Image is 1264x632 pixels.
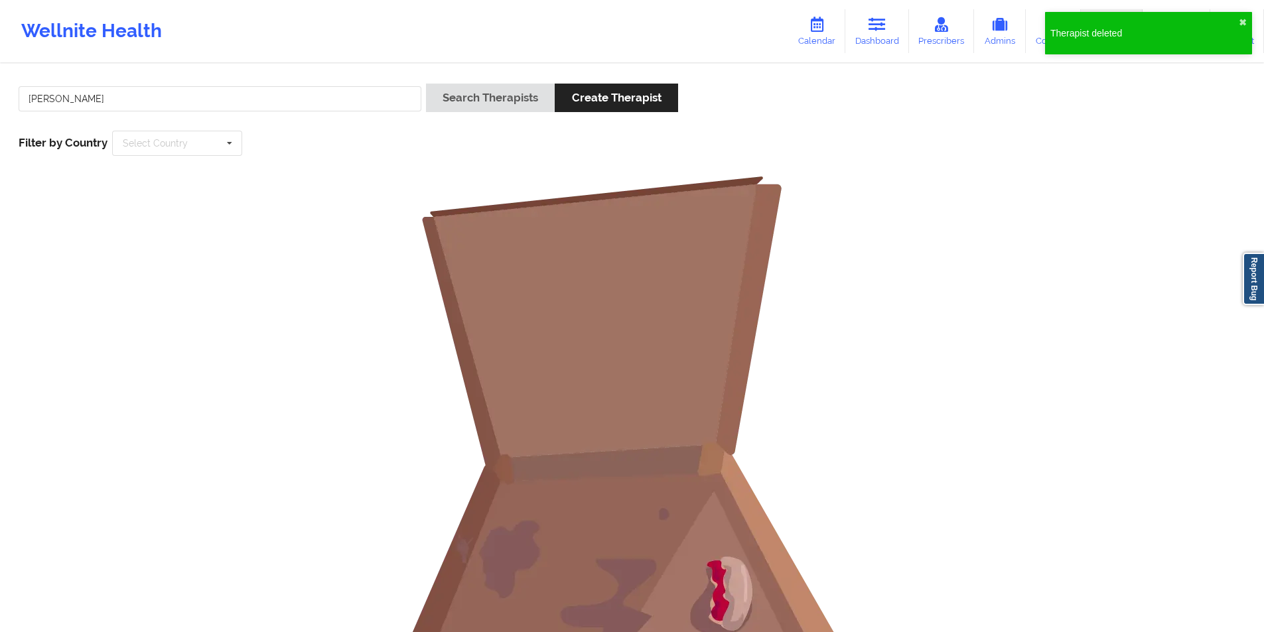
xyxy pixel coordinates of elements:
a: Report Bug [1243,253,1264,305]
button: close [1239,17,1247,28]
a: Dashboard [845,9,909,53]
a: Prescribers [909,9,975,53]
button: Search Therapists [426,84,555,112]
a: Calendar [788,9,845,53]
a: Coaches [1026,9,1081,53]
div: Therapist deleted [1050,27,1239,40]
a: Admins [974,9,1026,53]
button: Create Therapist [555,84,677,112]
input: Search Keywords [19,86,421,111]
span: Filter by Country [19,136,107,149]
div: Select Country [123,139,188,148]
